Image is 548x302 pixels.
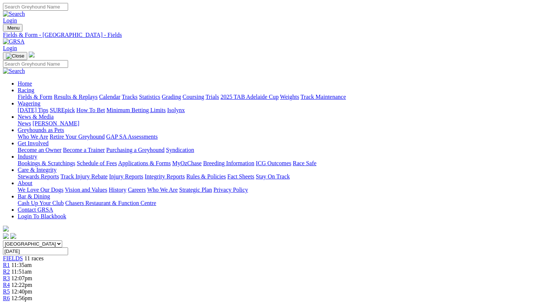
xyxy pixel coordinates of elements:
[109,187,126,193] a: History
[18,187,545,193] div: About
[65,200,156,206] a: Chasers Restaurant & Function Centre
[122,94,138,100] a: Tracks
[10,233,16,239] img: twitter.svg
[18,160,75,166] a: Bookings & Scratchings
[162,94,181,100] a: Grading
[227,173,254,180] a: Fact Sheets
[18,173,59,180] a: Stewards Reports
[11,262,32,268] span: 11:35am
[3,45,17,51] a: Login
[167,107,185,113] a: Isolynx
[3,52,27,60] button: Toggle navigation
[3,282,10,288] a: R4
[18,80,32,87] a: Home
[106,107,166,113] a: Minimum Betting Limits
[18,120,31,126] a: News
[3,262,10,268] a: R1
[18,107,545,114] div: Wagering
[18,193,50,199] a: Bar & Dining
[3,60,68,68] input: Search
[18,200,64,206] a: Cash Up Your Club
[220,94,279,100] a: 2025 TAB Adelaide Cup
[106,147,165,153] a: Purchasing a Greyhound
[18,127,64,133] a: Greyhounds as Pets
[3,226,9,232] img: logo-grsa-white.png
[3,295,10,301] a: R6
[3,32,545,38] a: Fields & Form - [GEOGRAPHIC_DATA] - Fields
[172,160,202,166] a: MyOzChase
[3,288,10,295] a: R5
[118,160,171,166] a: Applications & Forms
[18,133,545,140] div: Greyhounds as Pets
[3,233,9,239] img: facebook.svg
[3,68,25,74] img: Search
[18,147,545,153] div: Get Involved
[18,173,545,180] div: Care & Integrity
[18,107,48,113] a: [DATE] Tips
[24,255,43,261] span: 11 races
[18,140,49,146] a: Get Involved
[18,153,37,160] a: Industry
[18,200,545,206] div: Bar & Dining
[186,173,226,180] a: Rules & Policies
[139,94,160,100] a: Statistics
[18,167,57,173] a: Care & Integrity
[3,268,10,275] a: R2
[256,173,290,180] a: Stay On Track
[3,38,25,45] img: GRSA
[3,3,68,11] input: Search
[18,187,63,193] a: We Love Our Dogs
[7,25,20,31] span: Menu
[11,275,32,281] span: 12:07pm
[11,295,32,301] span: 12:56pm
[3,17,17,24] a: Login
[145,173,185,180] a: Integrity Reports
[18,94,545,100] div: Racing
[99,94,120,100] a: Calendar
[32,120,79,126] a: [PERSON_NAME]
[106,133,158,140] a: GAP SA Assessments
[3,24,22,32] button: Toggle navigation
[18,160,545,167] div: Industry
[18,147,61,153] a: Become an Owner
[11,282,32,288] span: 12:22pm
[203,160,254,166] a: Breeding Information
[18,87,34,93] a: Racing
[50,133,105,140] a: Retire Your Greyhound
[77,107,105,113] a: How To Bet
[18,133,48,140] a: Who We Are
[18,100,40,107] a: Wagering
[147,187,178,193] a: Who We Are
[77,160,117,166] a: Schedule of Fees
[18,114,54,120] a: News & Media
[18,94,52,100] a: Fields & Form
[183,94,204,100] a: Coursing
[205,94,219,100] a: Trials
[280,94,299,100] a: Weights
[3,255,23,261] a: FIELDS
[256,160,291,166] a: ICG Outcomes
[293,160,316,166] a: Race Safe
[54,94,98,100] a: Results & Replays
[166,147,194,153] a: Syndication
[213,187,248,193] a: Privacy Policy
[179,187,212,193] a: Strategic Plan
[11,288,32,295] span: 12:40pm
[18,206,53,213] a: Contact GRSA
[3,275,10,281] a: R3
[18,180,32,186] a: About
[301,94,346,100] a: Track Maintenance
[6,53,24,59] img: Close
[18,120,545,127] div: News & Media
[3,11,25,17] img: Search
[65,187,107,193] a: Vision and Values
[50,107,75,113] a: SUREpick
[11,268,32,275] span: 11:51am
